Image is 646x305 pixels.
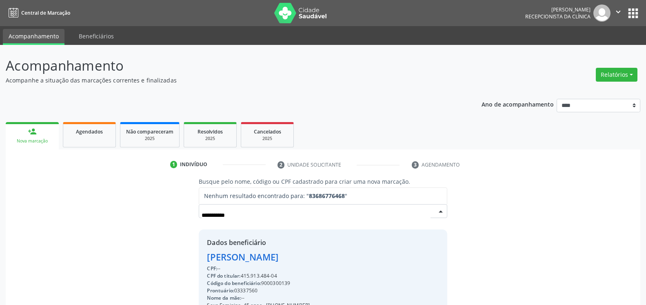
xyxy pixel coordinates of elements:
div: Indivíduo [180,161,207,168]
div: Dados beneficiário [207,238,324,247]
div: person_add [28,127,37,136]
div: [PERSON_NAME] [207,250,324,264]
div: -- [207,265,324,272]
div: -- [207,294,324,302]
div: 9000300139 [207,280,324,287]
p: Ano de acompanhamento [482,99,554,109]
span: Cancelados [254,128,281,135]
a: Acompanhamento [3,29,64,45]
div: 03337560 [207,287,324,294]
img: img [593,4,610,22]
span: Não compareceram [126,128,173,135]
div: 2025 [190,136,231,142]
div: Nova marcação [11,138,53,144]
strong: 83686776468 [309,192,345,200]
p: Acompanhamento [6,56,450,76]
p: Busque pelo nome, código ou CPF cadastrado para criar uma nova marcação. [199,177,447,186]
button: Relatórios [596,68,637,82]
span: Nome da mãe: [207,294,241,301]
span: CPF do titular: [207,272,240,279]
div: [PERSON_NAME] [525,6,591,13]
button: apps [626,6,640,20]
span: Central de Marcação [21,9,70,16]
a: Beneficiários [73,29,120,43]
span: Nenhum resultado encontrado para: " " [204,192,347,200]
div: 415.913.484-04 [207,272,324,280]
span: CPF: [207,265,217,272]
div: 2025 [247,136,288,142]
span: Prontuário: [207,287,234,294]
button:  [610,4,626,22]
span: Agendados [76,128,103,135]
span: Recepcionista da clínica [525,13,591,20]
i:  [614,7,623,16]
div: 1 [170,161,178,168]
span: Resolvidos [198,128,223,135]
div: 2025 [126,136,173,142]
p: Acompanhe a situação das marcações correntes e finalizadas [6,76,450,85]
a: Central de Marcação [6,6,70,20]
span: Código do beneficiário: [207,280,261,287]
